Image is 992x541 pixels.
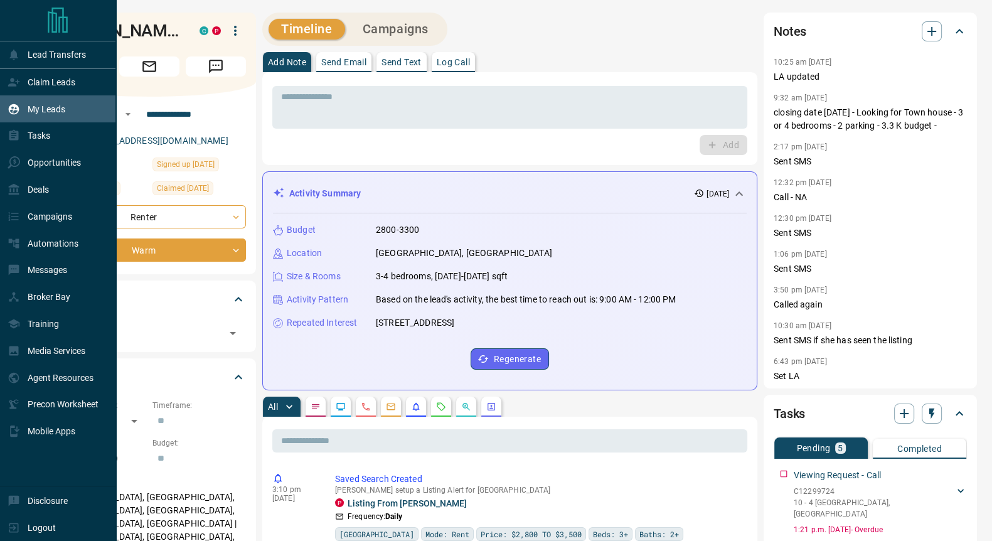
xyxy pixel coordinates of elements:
[152,158,246,175] div: Sun Jun 01 2025
[774,21,806,41] h2: Notes
[774,227,967,240] p: Sent SMS
[157,158,215,171] span: Signed up [DATE]
[269,19,345,40] button: Timeline
[200,26,208,35] div: condos.ca
[311,402,321,412] svg: Notes
[119,56,179,77] span: Email
[87,136,228,146] a: [EMAIL_ADDRESS][DOMAIN_NAME]
[794,469,881,482] p: Viewing Request - Call
[335,498,344,507] div: property.ca
[794,524,967,535] p: 1:21 p.m. [DATE] - Overdue
[152,181,246,199] div: Sun Jun 01 2025
[774,155,967,168] p: Sent SMS
[774,94,827,102] p: 9:32 am [DATE]
[425,528,469,540] span: Mode: Rent
[224,324,242,342] button: Open
[386,402,396,412] svg: Emails
[335,486,742,495] p: [PERSON_NAME] setup a Listing Alert for [GEOGRAPHIC_DATA]
[376,316,454,329] p: [STREET_ADDRESS]
[376,270,508,283] p: 3-4 bedrooms, [DATE]-[DATE] sqft
[774,404,805,424] h2: Tasks
[336,402,346,412] svg: Lead Browsing Activity
[272,494,316,503] p: [DATE]
[437,58,470,67] p: Log Call
[361,402,371,412] svg: Calls
[152,437,246,449] p: Budget:
[774,334,967,347] p: Sent SMS if she has seen the listing
[774,298,967,311] p: Called again
[287,223,316,237] p: Budget
[774,106,967,132] p: closing date [DATE] - Looking for Town house - 3 or 4 bedrooms - 2 parking - 3.3 K budget -
[774,370,967,383] p: Set LA
[273,182,747,205] div: Activity Summary[DATE]
[152,400,246,411] p: Timeframe:
[385,512,402,521] strong: Daily
[481,528,582,540] span: Price: $2,800 TO $3,500
[796,444,830,453] p: Pending
[381,58,422,67] p: Send Text
[376,293,676,306] p: Based on the lead's activity, the best time to reach out is: 9:00 AM - 12:00 PM
[794,497,954,520] p: 10 - 4 [GEOGRAPHIC_DATA] , [GEOGRAPHIC_DATA]
[471,348,549,370] button: Regenerate
[436,402,446,412] svg: Requests
[53,362,246,392] div: Criteria
[774,262,967,276] p: Sent SMS
[376,223,419,237] p: 2800-3300
[287,270,341,283] p: Size & Rooms
[774,178,831,187] p: 12:32 pm [DATE]
[321,58,366,67] p: Send Email
[350,19,441,40] button: Campaigns
[639,528,679,540] span: Baths: 2+
[120,107,136,122] button: Open
[53,238,246,262] div: Warm
[794,483,967,522] div: C1229972410 - 4 [GEOGRAPHIC_DATA],[GEOGRAPHIC_DATA]
[186,56,246,77] span: Message
[794,486,954,497] p: C12299724
[289,187,361,200] p: Activity Summary
[287,293,348,306] p: Activity Pattern
[897,444,942,453] p: Completed
[287,316,357,329] p: Repeated Interest
[461,402,471,412] svg: Opportunities
[774,142,827,151] p: 2:17 pm [DATE]
[774,16,967,46] div: Notes
[838,444,843,453] p: 5
[774,70,967,83] p: LA updated
[774,357,827,366] p: 6:43 pm [DATE]
[335,473,742,486] p: Saved Search Created
[707,188,729,200] p: [DATE]
[53,284,246,314] div: Tags
[774,250,827,259] p: 1:06 pm [DATE]
[53,476,246,487] p: Areas Searched:
[376,247,552,260] p: [GEOGRAPHIC_DATA], [GEOGRAPHIC_DATA]
[411,402,421,412] svg: Listing Alerts
[774,399,967,429] div: Tasks
[774,191,967,204] p: Call - NA
[339,528,414,540] span: [GEOGRAPHIC_DATA]
[53,21,181,41] h1: [PERSON_NAME]
[348,511,402,522] p: Frequency:
[774,214,831,223] p: 12:30 pm [DATE]
[268,58,306,67] p: Add Note
[53,205,246,228] div: Renter
[774,321,831,330] p: 10:30 am [DATE]
[348,498,467,508] a: Listing From [PERSON_NAME]
[486,402,496,412] svg: Agent Actions
[593,528,628,540] span: Beds: 3+
[157,182,209,195] span: Claimed [DATE]
[272,485,316,494] p: 3:10 pm
[774,58,831,67] p: 10:25 am [DATE]
[774,286,827,294] p: 3:50 pm [DATE]
[212,26,221,35] div: property.ca
[287,247,322,260] p: Location
[268,402,278,411] p: All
